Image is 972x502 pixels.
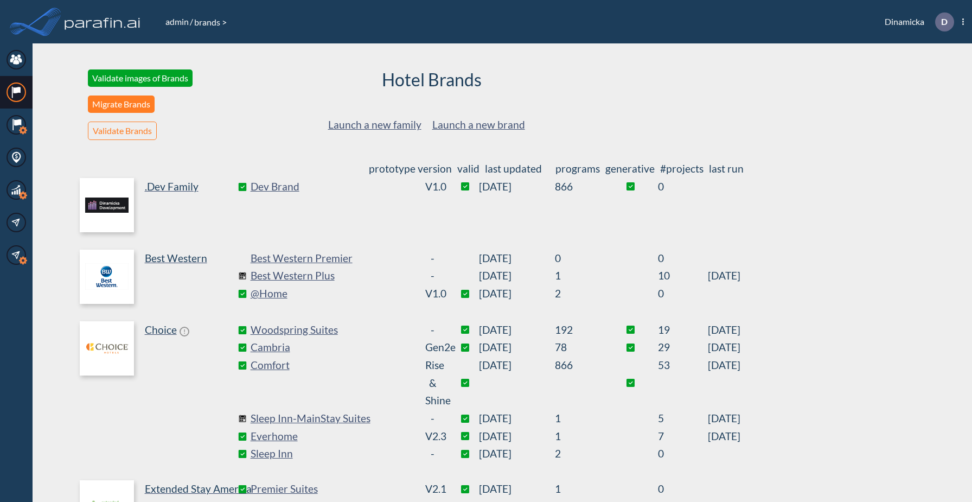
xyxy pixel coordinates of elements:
[369,162,452,175] span: prototype version
[605,162,655,175] span: generative
[328,118,421,131] a: Launch a new family
[251,339,413,357] a: Cambria
[658,178,708,196] sapn: 0
[425,480,440,498] div: v2.1
[425,339,440,357] div: Gen2e
[88,122,157,140] button: Validate Brands
[479,285,555,303] span: [DATE]
[555,480,604,498] sapn: 1
[658,357,708,410] sapn: 53
[708,339,740,357] span: [DATE]
[251,357,413,410] a: Comfort
[432,118,525,131] a: Launch a new brand
[479,267,555,285] span: [DATE]
[180,327,189,336] span: !
[145,178,199,196] p: .Dev Family
[479,410,555,428] span: [DATE]
[88,69,193,87] button: Validate images of Brands
[425,445,440,463] div: -
[251,267,413,285] a: Best Western Plus
[479,357,555,410] span: [DATE]
[425,410,440,428] div: -
[251,285,413,303] a: @Home
[251,480,413,498] a: Premier Suites
[709,162,744,175] span: last run
[425,267,440,285] div: -
[251,410,413,428] a: Sleep Inn-MainStay Suites
[457,162,479,175] span: valid
[658,445,708,463] sapn: 0
[62,11,143,33] img: logo
[425,178,440,196] div: v1.0
[658,285,708,303] sapn: 0
[425,250,440,268] div: -
[708,410,740,428] span: [DATE]
[80,178,242,232] a: .Dev Family
[658,428,708,446] sapn: 7
[479,321,555,339] span: [DATE]
[941,17,948,27] p: D
[425,321,440,339] div: -
[708,267,740,285] span: [DATE]
[555,357,604,410] sapn: 866
[479,250,555,268] span: [DATE]
[479,178,555,196] span: [DATE]
[555,250,604,268] sapn: 0
[555,428,604,446] sapn: 1
[251,428,413,446] a: Everhome
[708,321,740,339] span: [DATE]
[80,321,134,376] img: logo
[479,339,555,357] span: [DATE]
[479,480,555,498] span: [DATE]
[425,357,440,410] div: Rise & Shine
[80,250,242,304] a: Best Western
[238,272,246,280] img: comingSoon
[555,339,604,357] sapn: 78
[555,321,604,339] sapn: 192
[660,162,704,175] span: #projects
[251,321,413,339] a: Woodspring Suites
[164,16,190,27] a: admin
[425,428,440,446] div: v2.3
[658,267,708,285] sapn: 10
[382,69,482,90] h2: Hotel Brands
[251,178,413,196] a: Dev Brand
[479,428,555,446] span: [DATE]
[555,410,604,428] sapn: 1
[251,445,413,463] a: Sleep Inn
[555,445,604,463] sapn: 2
[80,321,242,463] a: Choice!
[425,285,440,303] div: v1.0
[251,250,413,268] a: Best Western Premier
[708,428,740,446] span: [DATE]
[658,250,708,268] sapn: 0
[88,96,155,113] button: Migrate Brands
[145,321,177,339] p: Choice
[658,410,708,428] sapn: 5
[145,480,252,498] p: Extended Stay America
[555,285,604,303] sapn: 2
[555,267,604,285] sapn: 1
[658,480,708,498] sapn: 0
[708,357,740,410] span: [DATE]
[555,162,600,175] span: programs
[868,12,964,31] div: Dinamicka
[193,17,228,27] span: brands >
[555,178,604,196] sapn: 866
[238,415,246,423] img: comingSoon
[145,250,207,268] p: Best Western
[658,339,708,357] sapn: 29
[479,445,555,463] span: [DATE]
[164,15,193,28] li: /
[658,321,708,339] sapn: 19
[80,250,134,304] img: logo
[80,178,134,232] img: logo
[485,162,542,175] span: last updated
